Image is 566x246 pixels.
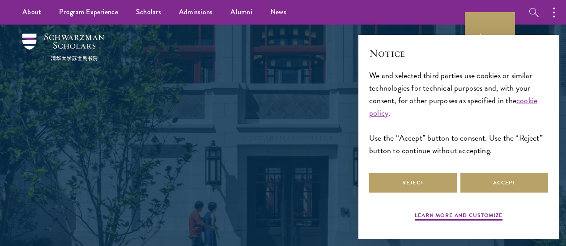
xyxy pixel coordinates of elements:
h2: Notice [369,46,548,61]
button: Learn more and customize [415,211,502,222]
a: Apply [465,12,515,62]
img: Schwarzman Scholars [22,33,104,61]
button: Reject [369,173,457,193]
button: Accept [460,173,548,193]
a: cookie policy [369,94,537,119]
div: We and selected third parties use cookies or similar technologies for technical purposes and, wit... [369,69,548,157]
